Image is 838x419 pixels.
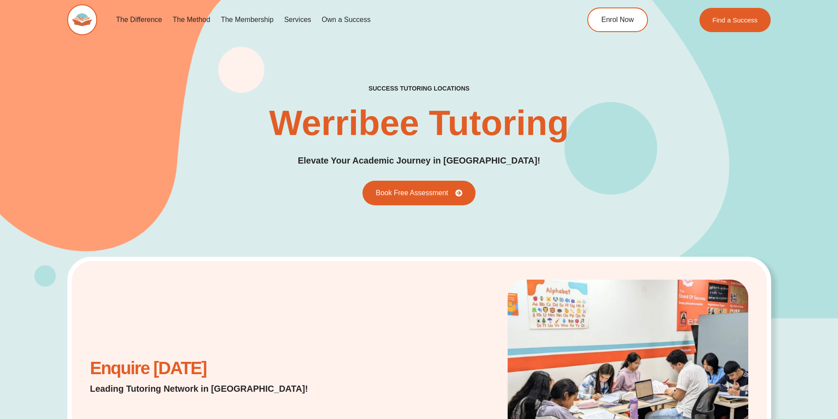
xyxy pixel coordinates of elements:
[316,10,376,30] a: Own a Success
[269,106,569,141] h1: Werribee Tutoring
[298,154,540,168] p: Elevate Your Academic Journey in [GEOGRAPHIC_DATA]!
[111,10,547,30] nav: Menu
[167,10,215,30] a: The Method
[376,189,448,197] span: Book Free Assessment
[90,383,331,395] p: Leading Tutoring Network in [GEOGRAPHIC_DATA]!
[362,181,476,205] a: Book Free Assessment
[279,10,316,30] a: Services
[699,8,771,32] a: Find a Success
[587,7,648,32] a: Enrol Now
[216,10,279,30] a: The Membership
[111,10,168,30] a: The Difference
[369,84,470,92] h2: success tutoring locations
[90,363,331,374] h2: Enquire [DATE]
[713,17,758,23] span: Find a Success
[601,16,634,23] span: Enrol Now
